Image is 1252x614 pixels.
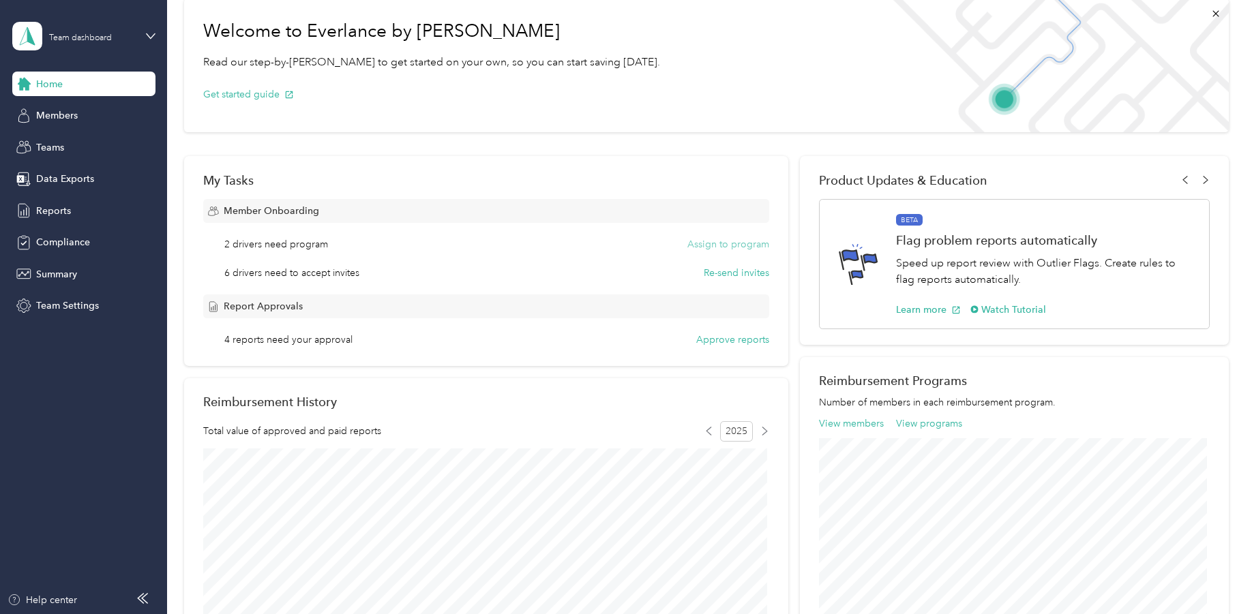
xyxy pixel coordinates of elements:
[819,373,1209,388] h2: Reimbursement Programs
[36,77,63,91] span: Home
[224,333,353,347] span: 4 reports need your approval
[49,34,112,42] div: Team dashboard
[896,255,1194,288] p: Speed up report review with Outlier Flags. Create rules to flag reports automatically.
[696,333,769,347] button: Approve reports
[896,416,962,431] button: View programs
[896,214,923,226] span: BETA
[36,172,94,186] span: Data Exports
[203,395,337,409] h2: Reimbursement History
[687,237,769,251] button: Assign to program
[819,395,1209,410] p: Number of members in each reimbursement program.
[36,267,77,281] span: Summary
[970,303,1046,317] button: Watch Tutorial
[36,108,78,123] span: Members
[224,266,359,280] span: 6 drivers need to accept invites
[36,298,99,313] span: Team Settings
[203,87,294,102] button: Get started guide
[203,54,660,71] p: Read our step-by-[PERSON_NAME] to get started on your own, so you can start saving [DATE].
[203,173,769,187] div: My Tasks
[896,233,1194,247] h1: Flag problem reports automatically
[704,266,769,280] button: Re-send invites
[224,204,319,218] span: Member Onboarding
[720,421,753,442] span: 2025
[1176,538,1252,614] iframe: Everlance-gr Chat Button Frame
[36,235,90,249] span: Compliance
[8,593,77,607] button: Help center
[819,416,884,431] button: View members
[203,20,660,42] h1: Welcome to Everlance by [PERSON_NAME]
[36,140,64,155] span: Teams
[224,299,303,313] span: Report Approvals
[36,204,71,218] span: Reports
[203,424,381,438] span: Total value of approved and paid reports
[224,237,328,251] span: 2 drivers need program
[896,303,961,317] button: Learn more
[819,173,987,187] span: Product Updates & Education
